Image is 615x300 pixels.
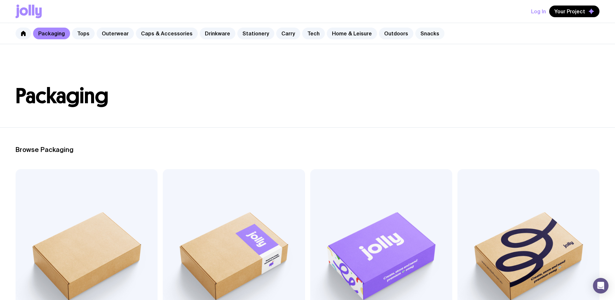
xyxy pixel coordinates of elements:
h1: Packaging [16,86,599,106]
a: Snacks [415,28,444,39]
div: Open Intercom Messenger [593,278,609,294]
button: Log In [531,6,546,17]
a: Home & Leisure [327,28,377,39]
button: Your Project [549,6,599,17]
a: Tech [302,28,325,39]
a: Drinkware [200,28,235,39]
a: Outerwear [97,28,134,39]
h2: Browse Packaging [16,146,599,154]
a: Packaging [33,28,70,39]
a: Caps & Accessories [136,28,198,39]
span: Your Project [554,8,585,15]
a: Tops [72,28,95,39]
a: Carry [276,28,300,39]
a: Stationery [237,28,274,39]
a: Outdoors [379,28,413,39]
